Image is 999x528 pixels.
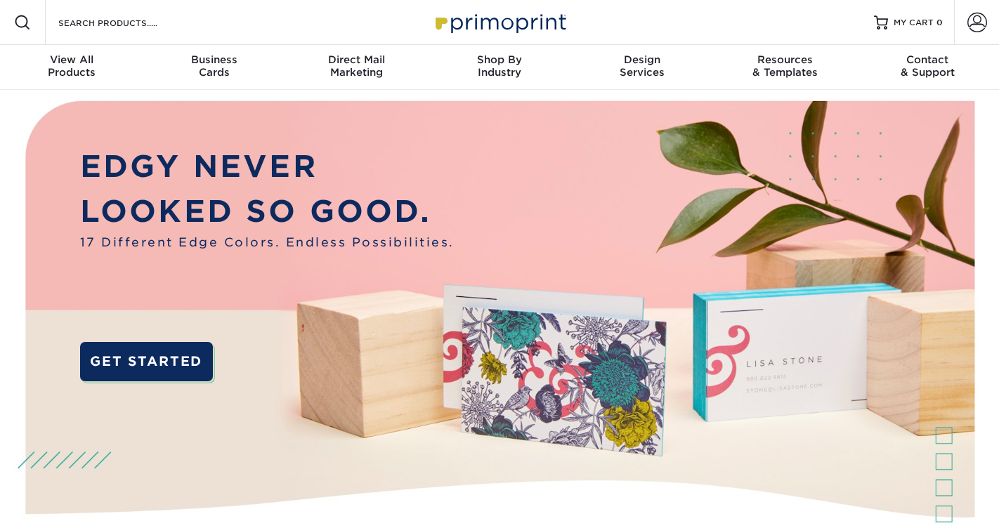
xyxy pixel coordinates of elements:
div: & Templates [714,53,856,79]
div: Marketing [285,53,428,79]
a: Direct MailMarketing [285,45,428,90]
div: & Support [856,53,999,79]
a: BusinessCards [143,45,285,90]
input: SEARCH PRODUCTS..... [57,14,194,31]
img: Primoprint [429,7,570,37]
a: GET STARTED [80,342,213,381]
a: Shop ByIndustry [428,45,570,90]
a: Contact& Support [856,45,999,90]
div: Cards [143,53,285,79]
span: Business [143,53,285,66]
span: Design [571,53,714,66]
p: EDGY NEVER [80,144,455,189]
div: Services [571,53,714,79]
p: LOOKED SO GOOD. [80,189,455,234]
span: 0 [936,18,943,27]
span: Shop By [428,53,570,66]
a: DesignServices [571,45,714,90]
div: Industry [428,53,570,79]
span: Direct Mail [285,53,428,66]
a: Resources& Templates [714,45,856,90]
span: Resources [714,53,856,66]
span: 17 Different Edge Colors. Endless Possibilities. [80,234,455,252]
span: MY CART [894,17,934,29]
span: Contact [856,53,999,66]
